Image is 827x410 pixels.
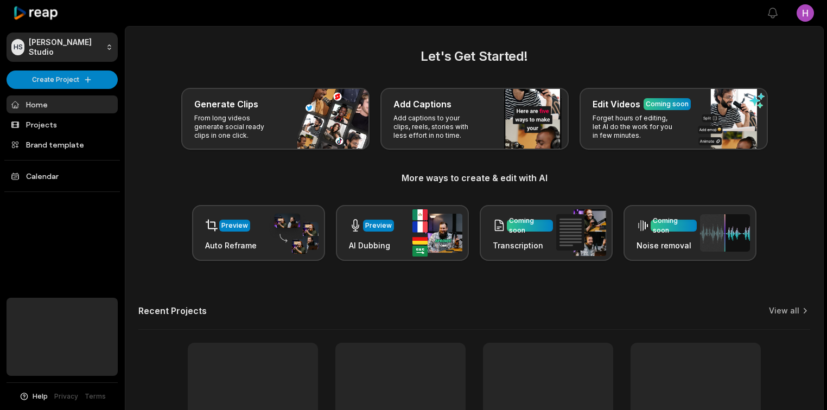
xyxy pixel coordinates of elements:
[194,98,258,111] h3: Generate Clips
[54,392,78,401] a: Privacy
[19,392,48,401] button: Help
[365,221,392,230] div: Preview
[11,39,24,55] div: HS
[7,167,118,185] a: Calendar
[393,98,451,111] h3: Add Captions
[29,37,101,57] p: [PERSON_NAME] Studio
[653,216,695,235] div: Coming soon
[194,114,278,140] p: From long videos generate social ready clips in one click.
[85,392,106,401] a: Terms
[138,171,810,184] h3: More ways to create & edit with AI
[7,71,118,89] button: Create Project
[138,305,207,316] h2: Recent Projects
[593,114,677,140] p: Forget hours of editing, let AI do the work for you in few minutes.
[205,240,257,251] h3: Auto Reframe
[269,212,319,254] img: auto_reframe.png
[393,114,478,140] p: Add captions to your clips, reels, stories with less effort in no time.
[33,392,48,401] span: Help
[493,240,553,251] h3: Transcription
[769,305,799,316] a: View all
[138,47,810,66] h2: Let's Get Started!
[7,95,118,113] a: Home
[509,216,551,235] div: Coming soon
[646,99,689,109] div: Coming soon
[221,221,248,230] div: Preview
[349,240,394,251] h3: AI Dubbing
[7,116,118,133] a: Projects
[593,98,640,111] h3: Edit Videos
[556,209,606,256] img: transcription.png
[637,240,697,251] h3: Noise removal
[412,209,462,257] img: ai_dubbing.png
[7,136,118,153] a: Brand template
[700,214,750,252] img: noise_removal.png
